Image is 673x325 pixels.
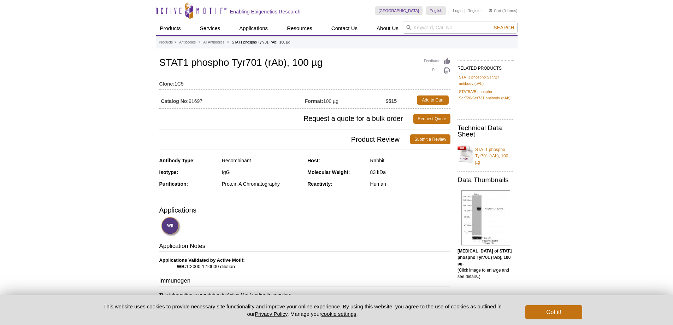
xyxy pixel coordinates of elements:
strong: Molecular Weight: [307,169,350,175]
a: Request Quote [413,114,450,124]
strong: Catalog No: [161,98,189,104]
a: Privacy Policy [255,311,287,317]
b: [MEDICAL_DATA] of STAT1 phospho Tyr701 (rAb), 100 µg. [457,249,512,266]
li: » [227,40,229,44]
h2: RELATED PRODUCTS [457,60,514,73]
div: Recombinant [222,157,302,164]
div: Protein A Chromatography [222,181,302,187]
td: 91697 [159,94,305,106]
h3: Application Notes [159,242,450,252]
div: IgG [222,169,302,175]
strong: Clone: [159,81,175,87]
a: Register [467,8,482,13]
button: Got it! [525,305,582,319]
a: Products [156,22,185,35]
strong: Reactivity: [307,181,332,187]
li: (0 items) [489,6,518,15]
img: Your Cart [489,8,492,12]
p: 1:2000-1:10000 dilution [159,257,450,270]
a: Submit a Review [410,134,450,144]
p: This website uses cookies to provide necessary site functionality and improve your online experie... [91,303,514,318]
h2: Technical Data Sheet [457,125,514,138]
a: English [426,6,446,15]
div: Rabbit [370,157,450,164]
a: Resources [283,22,317,35]
strong: WB: [177,264,186,269]
a: Products [159,39,173,46]
a: STAT3 phospho Ser727 antibody (pAb) [459,74,513,87]
strong: $515 [386,98,397,104]
a: Print [424,67,450,75]
a: Cart [489,8,501,13]
button: cookie settings [321,311,356,317]
span: Search [494,25,514,30]
a: Login [453,8,462,13]
li: » [199,40,201,44]
div: Human [370,181,450,187]
h3: Immunogen [159,277,450,286]
img: STAT1 phospho Tyr701 (rAb), 100 µg tested by Western blot. [461,190,510,245]
a: About Us [372,22,403,35]
h3: Applications [159,205,450,215]
a: Services [196,22,225,35]
strong: Purification: [159,181,188,187]
strong: Isotype: [159,169,178,175]
img: Western Blot Validated [161,217,181,236]
td: 100 µg [305,94,386,106]
a: All Antibodies [203,39,224,46]
span: Product Review [159,134,410,144]
li: » [175,40,177,44]
a: STAT1 phospho Tyr701 (rAb), 100 µg [457,142,514,166]
button: Search [491,24,516,31]
div: 83 kDa [370,169,450,175]
li: STAT1 phospho Tyr701 (rAb), 100 µg [232,40,290,44]
a: Applications [235,22,272,35]
p: (Click image to enlarge and see details.) [457,248,514,280]
strong: Format: [305,98,323,104]
span: Request a quote for a bulk order [159,114,414,124]
strong: Antibody Type: [159,158,195,163]
b: Applications Validated by Active Motif: [159,257,245,263]
a: STAT5A/B phospho Ser726/Ser731 antibody (pAb) [459,88,513,101]
h1: STAT1 phospho Tyr701 (rAb), 100 µg [159,57,450,69]
li: | [465,6,466,15]
a: Antibodies [179,39,196,46]
a: Feedback [424,57,450,65]
h2: Enabling Epigenetics Research [230,8,301,15]
h2: Data Thumbnails [457,177,514,183]
input: Keyword, Cat. No. [403,22,518,34]
strong: Host: [307,158,320,163]
a: Contact Us [327,22,362,35]
p: This information is proprietary to Active Motif and/or its suppliers. [159,292,450,298]
a: Add to Cart [417,95,449,105]
td: 1C5 [159,76,450,88]
a: [GEOGRAPHIC_DATA] [375,6,423,15]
